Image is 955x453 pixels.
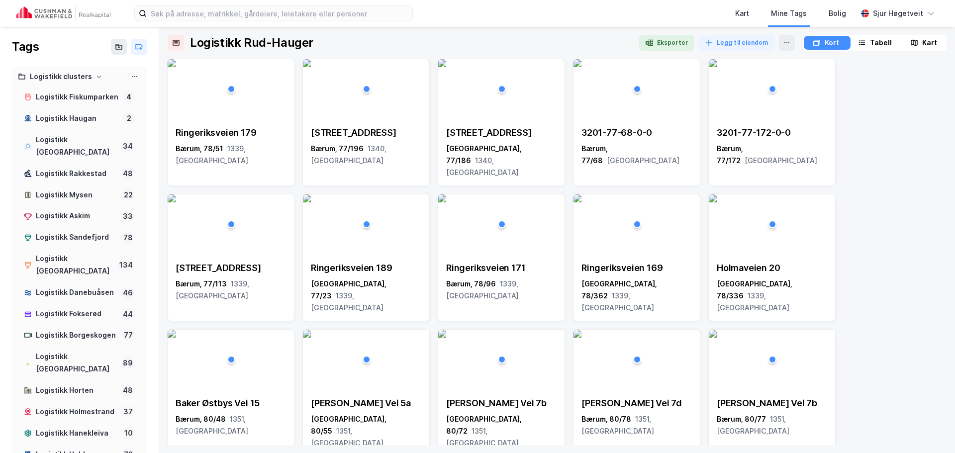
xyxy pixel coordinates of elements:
[311,427,383,447] span: 1351, [GEOGRAPHIC_DATA]
[36,253,113,277] div: Logistikk [GEOGRAPHIC_DATA]
[303,330,311,338] img: 256x120
[735,7,749,19] div: Kart
[311,397,421,409] div: [PERSON_NAME] Vei 5a
[709,330,717,338] img: 256x120
[709,194,717,202] img: 256x120
[825,37,839,49] div: Kort
[922,37,937,49] div: Kart
[581,415,654,435] span: 1351, [GEOGRAPHIC_DATA]
[438,194,446,202] img: 256x120
[717,413,827,437] div: Bærum, 80/77
[446,127,557,139] div: [STREET_ADDRESS]
[122,189,135,201] div: 22
[168,59,176,67] img: 256x120
[121,287,135,299] div: 46
[18,87,141,107] a: Logistikk Fiskumparken4
[30,71,92,83] div: Logistikk clusters
[176,262,286,274] div: [STREET_ADDRESS]
[36,134,117,159] div: Logistikk [GEOGRAPHIC_DATA]
[176,413,286,437] div: Bærum, 80/48
[121,384,135,396] div: 48
[709,59,717,67] img: 256x120
[745,156,817,165] span: [GEOGRAPHIC_DATA]
[18,423,141,444] a: Logistikk Hanekleiva10
[121,168,135,180] div: 48
[36,329,118,342] div: Logistikk Borgeskogen
[176,144,248,165] span: 1339, [GEOGRAPHIC_DATA]
[36,210,117,222] div: Logistikk Askim
[121,232,135,244] div: 78
[176,415,248,435] span: 1351, [GEOGRAPHIC_DATA]
[176,279,249,300] span: 1339, [GEOGRAPHIC_DATA]
[311,413,421,449] div: [GEOGRAPHIC_DATA], 80/55
[18,325,141,346] a: Logistikk Borgeskogen77
[446,262,557,274] div: Ringeriksveien 171
[717,291,789,312] span: 1339, [GEOGRAPHIC_DATA]
[717,127,827,139] div: 3201-77-172-0-0
[573,194,581,202] img: 256x120
[573,330,581,338] img: 256x120
[446,413,557,449] div: [GEOGRAPHIC_DATA], 80/72
[168,194,176,202] img: 256x120
[190,35,313,51] div: Logistikk Rud-Hauger
[168,330,176,338] img: 256x120
[717,143,827,167] div: Bærum, 77/172
[870,37,892,49] div: Tabell
[581,262,692,274] div: Ringeriksveien 169
[123,91,135,103] div: 4
[121,357,135,369] div: 89
[36,406,117,418] div: Logistikk Holmestrand
[12,39,39,55] div: Tags
[698,35,775,51] button: Legg til eiendom
[581,397,692,409] div: [PERSON_NAME] Vei 7d
[18,206,141,226] a: Logistikk Askim33
[18,249,141,281] a: Logistikk [GEOGRAPHIC_DATA]134
[311,278,421,314] div: [GEOGRAPHIC_DATA], 77/23
[446,397,557,409] div: [PERSON_NAME] Vei 7b
[36,168,117,180] div: Logistikk Rakkestad
[771,7,807,19] div: Mine Tags
[581,278,692,314] div: [GEOGRAPHIC_DATA], 78/362
[446,279,519,300] span: 1339, [GEOGRAPHIC_DATA]
[122,427,135,439] div: 10
[121,210,135,222] div: 33
[121,308,135,320] div: 44
[18,402,141,422] a: Logistikk Holmestrand37
[829,7,846,19] div: Bolig
[717,262,827,274] div: Holmaveien 20
[18,185,141,205] a: Logistikk Mysen22
[311,291,383,312] span: 1339, [GEOGRAPHIC_DATA]
[311,127,421,139] div: [STREET_ADDRESS]
[581,291,654,312] span: 1339, [GEOGRAPHIC_DATA]
[18,380,141,401] a: Logistikk Horten48
[311,262,421,274] div: Ringeriksveien 189
[446,427,519,447] span: 1351, [GEOGRAPHIC_DATA]
[147,6,412,21] input: Søk på adresse, matrikkel, gårdeiere, leietakere eller personer
[873,7,923,19] div: Sjur Høgetveit
[36,231,117,244] div: Logistikk Sandefjord
[581,143,692,167] div: Bærum, 77/68
[36,308,117,320] div: Logistikk Fokserød
[717,397,827,409] div: [PERSON_NAME] Vei 7b
[446,156,519,177] span: 1340, [GEOGRAPHIC_DATA]
[18,227,141,248] a: Logistikk Sandefjord78
[446,143,557,179] div: [GEOGRAPHIC_DATA], 77/186
[36,286,117,299] div: Logistikk Danebuåsen
[36,112,119,125] div: Logistikk Haugan
[176,143,286,167] div: Bærum, 78/51
[121,140,135,152] div: 34
[36,384,117,397] div: Logistikk Horten
[122,329,135,341] div: 77
[176,278,286,302] div: Bærum, 77/113
[18,304,141,324] a: Logistikk Fokserød44
[176,127,286,139] div: Ringeriksveien 179
[639,35,694,51] button: Eksporter
[18,347,141,379] a: Logistikk [GEOGRAPHIC_DATA]89
[311,143,421,167] div: Bærum, 77/196
[303,59,311,67] img: 256x120
[176,397,286,409] div: Baker Østbys Vei 15
[438,330,446,338] img: 256x120
[717,415,789,435] span: 1351, [GEOGRAPHIC_DATA]
[16,6,110,20] img: cushman-wakefield-realkapital-logo.202ea83816669bd177139c58696a8fa1.svg
[607,156,679,165] span: [GEOGRAPHIC_DATA]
